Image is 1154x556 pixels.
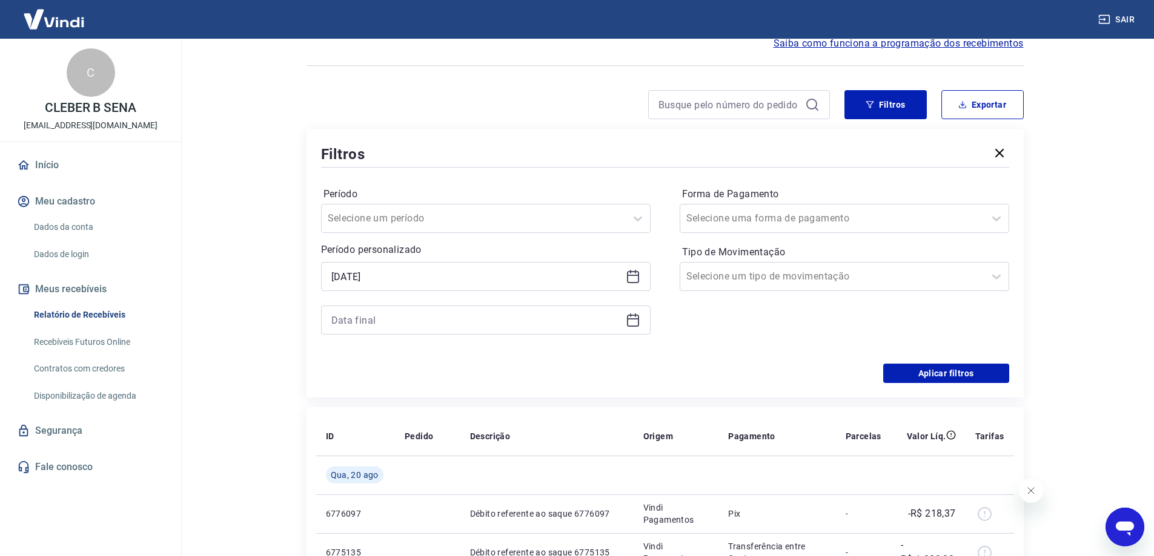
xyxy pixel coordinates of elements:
[643,430,673,442] p: Origem
[45,102,136,114] p: CLEBER B SENA
[326,430,334,442] p: ID
[321,145,366,164] h5: Filtros
[405,430,433,442] p: Pedido
[29,242,167,267] a: Dados de login
[24,119,158,132] p: [EMAIL_ADDRESS][DOMAIN_NAME]
[682,245,1007,260] label: Tipo de Movimentação
[643,502,709,526] p: Vindi Pagamentos
[470,508,624,520] p: Débito referente ao saque 6776097
[907,430,946,442] p: Valor Líq.
[7,8,102,18] span: Olá! Precisa de ajuda?
[29,303,167,327] a: Relatório de Recebíveis
[29,384,167,408] a: Disponibilização de agenda
[774,36,1024,51] a: Saiba como funciona a programação dos recebimentos
[15,454,167,480] a: Fale conosco
[728,508,826,520] p: Pix
[331,267,621,286] input: Data inicial
[326,508,385,520] p: 6776097
[15,276,167,303] button: Meus recebíveis
[658,96,800,114] input: Busque pelo número do pedido
[67,48,115,97] div: C
[846,508,881,520] p: -
[1106,508,1144,546] iframe: Botão para abrir a janela de mensagens
[15,417,167,444] a: Segurança
[883,364,1009,383] button: Aplicar filtros
[1096,8,1139,31] button: Sair
[29,356,167,381] a: Contratos com credores
[470,430,511,442] p: Descrição
[15,152,167,178] a: Início
[29,215,167,240] a: Dados da conta
[323,187,648,201] label: Período
[908,506,956,521] p: -R$ 218,37
[15,1,93,38] img: Vindi
[844,90,927,119] button: Filtros
[975,430,1004,442] p: Tarifas
[846,430,881,442] p: Parcelas
[1019,479,1043,503] iframe: Fechar mensagem
[321,243,651,257] p: Período personalizado
[331,469,379,481] span: Qua, 20 ago
[941,90,1024,119] button: Exportar
[682,187,1007,201] label: Forma de Pagamento
[29,330,167,355] a: Recebíveis Futuros Online
[331,311,621,329] input: Data final
[15,188,167,215] button: Meu cadastro
[728,430,775,442] p: Pagamento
